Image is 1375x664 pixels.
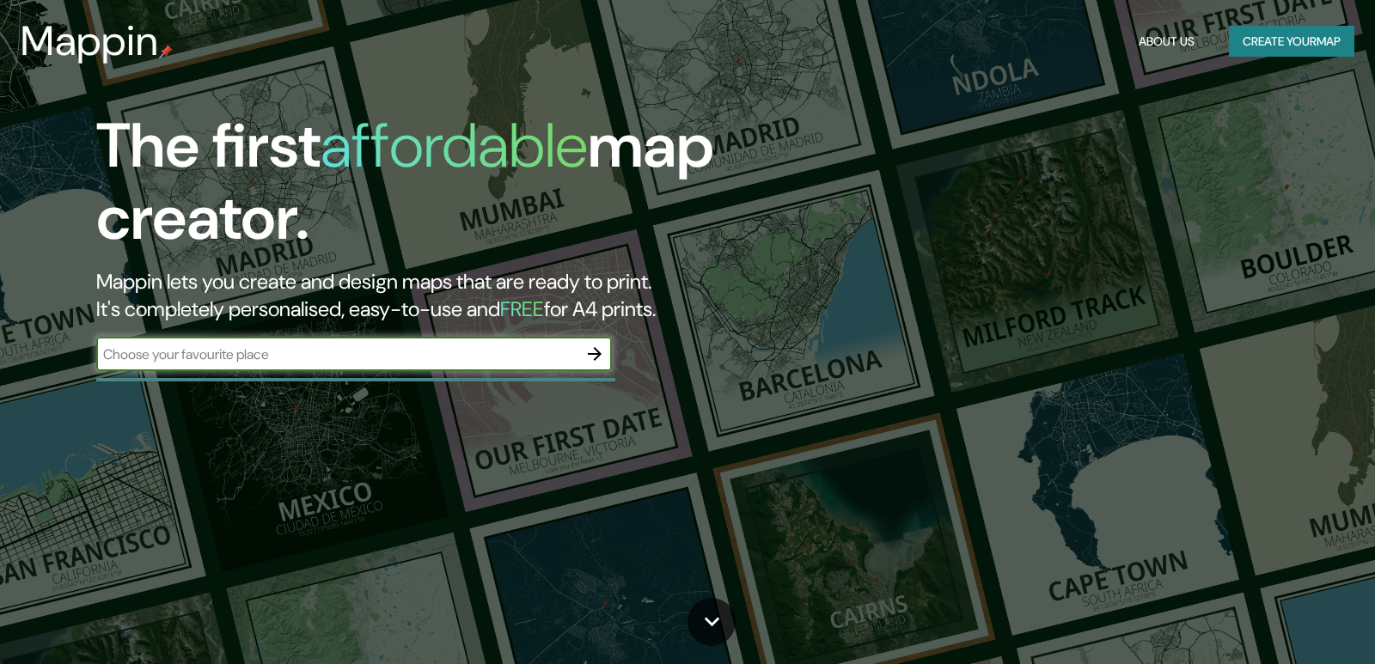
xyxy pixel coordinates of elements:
h2: Mappin lets you create and design maps that are ready to print. It's completely personalised, eas... [96,268,784,323]
h1: affordable [321,106,588,186]
h1: The first map creator. [96,110,784,268]
h3: Mappin [21,17,159,65]
button: Create yourmap [1229,26,1354,58]
input: Choose your favourite place [96,344,577,364]
h5: FREE [500,295,544,322]
img: mappin-pin [159,45,173,58]
button: About Us [1132,26,1201,58]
